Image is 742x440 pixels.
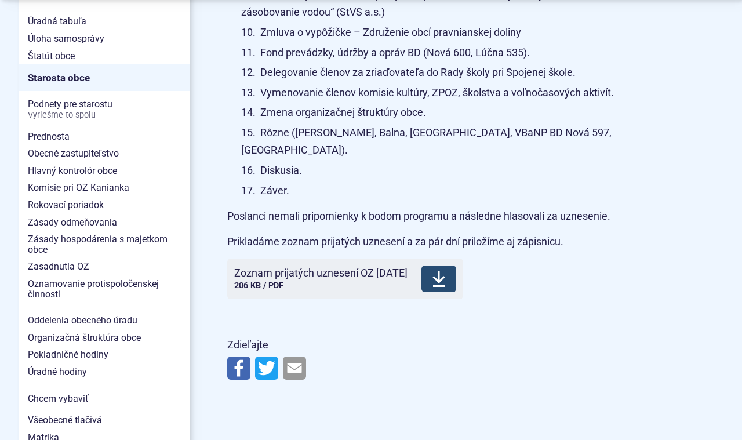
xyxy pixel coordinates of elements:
[19,96,190,123] a: Podnety pre starostuVyriešme to spolu
[19,390,190,408] a: Chcem vybaviť
[28,48,181,65] span: Štatút obce
[28,214,181,231] span: Zásady odmeňovania
[19,162,190,180] a: Hlavný kontrolór obce
[28,346,181,363] span: Pokladničné hodiny
[234,267,408,279] span: Zoznam prijatých uznesení OZ [DATE]
[28,111,181,120] span: Vyriešme to spolu
[241,64,639,82] li: Delegovanie členov za zriaďovateľa do Rady školy pri Spojenej škole.
[255,357,278,380] img: Zdieľať na Twitteri
[19,197,190,214] a: Rokovací poriadok
[28,363,181,381] span: Úradné hodiny
[28,162,181,180] span: Hlavný kontrolór obce
[19,30,190,48] a: Úloha samosprávy
[19,346,190,363] a: Pokladničné hodiny
[241,44,639,62] li: Fond prevádzky, údržby a opráv BD (Nová 600, Lúčna 535).
[28,197,181,214] span: Rokovací poriadok
[241,182,639,200] li: Záver.
[227,357,250,380] img: Zdieľať na Facebooku
[227,259,463,299] a: Zoznam prijatých uznesení OZ [DATE]206 KB / PDF
[19,48,190,65] a: Štatút obce
[28,390,181,408] span: Chcem vybaviť
[28,179,181,197] span: Komisie pri OZ Kanianka
[19,329,190,347] a: Organizačná štruktúra obce
[28,412,181,429] span: Všeobecné tlačivá
[227,233,639,251] p: Prikladáme zoznam prijatých uznesení a za pár dní priložíme aj zápisnicu.
[241,84,639,102] li: Vymenovanie členov komisie kultúry, ZPOZ, školstva a voľnočasových aktivít.
[28,312,181,329] span: Oddelenia obecného úradu
[283,357,306,380] img: Zdieľať e-mailom
[19,13,190,30] a: Úradná tabuľa
[241,24,639,42] li: Zmluva o vypôžičke – Združenie obcí pravnianskej doliny
[28,128,181,146] span: Prednosta
[234,281,283,290] span: 206 KB / PDF
[28,13,181,30] span: Úradná tabuľa
[28,145,181,162] span: Obecné zastupiteľstvo
[28,69,181,87] span: Starosta obce
[28,329,181,347] span: Organizačná štruktúra obce
[227,336,639,354] p: Zdieľajte
[19,231,190,258] a: Zásady hospodárenia s majetkom obce
[19,412,190,429] a: Všeobecné tlačivá
[19,145,190,162] a: Obecné zastupiteľstvo
[19,312,190,329] a: Oddelenia obecného úradu
[19,275,190,303] a: Oznamovanie protispoločenskej činnosti
[28,231,181,258] span: Zásady hospodárenia s majetkom obce
[28,30,181,48] span: Úloha samosprávy
[19,258,190,275] a: Zasadnutia OZ
[227,208,639,226] p: Poslanci nemali pripomienky k bodom programu a následne hlasovali za uznesenie.
[241,124,639,159] li: Rôzne ([PERSON_NAME], Balna, [GEOGRAPHIC_DATA], VBaNP BD Nová 597, [GEOGRAPHIC_DATA]).
[19,64,190,91] a: Starosta obce
[28,96,181,123] span: Podnety pre starostu
[241,104,639,122] li: Zmena organizačnej štruktúry obce.
[19,363,190,381] a: Úradné hodiny
[19,128,190,146] a: Prednosta
[28,275,181,303] span: Oznamovanie protispoločenskej činnosti
[19,179,190,197] a: Komisie pri OZ Kanianka
[28,258,181,275] span: Zasadnutia OZ
[19,214,190,231] a: Zásady odmeňovania
[241,162,639,180] li: Diskusia.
